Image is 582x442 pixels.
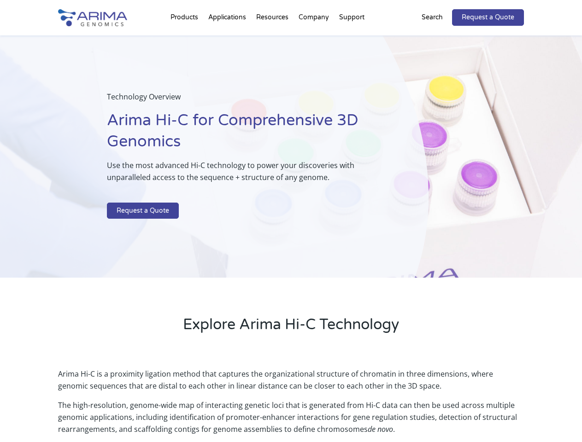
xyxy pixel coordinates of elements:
i: de novo [368,424,393,434]
p: Arima Hi-C is a proximity ligation method that captures the organizational structure of chromatin... [58,368,523,399]
h1: Arima Hi-C for Comprehensive 3D Genomics [107,110,382,159]
img: Arima-Genomics-logo [58,9,127,26]
h2: Explore Arima Hi-C Technology [58,314,523,342]
p: Use the most advanced Hi-C technology to power your discoveries with unparalleled access to the s... [107,159,382,191]
p: Technology Overview [107,91,382,110]
a: Request a Quote [452,9,524,26]
p: Search [422,12,443,23]
a: Request a Quote [107,203,179,219]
